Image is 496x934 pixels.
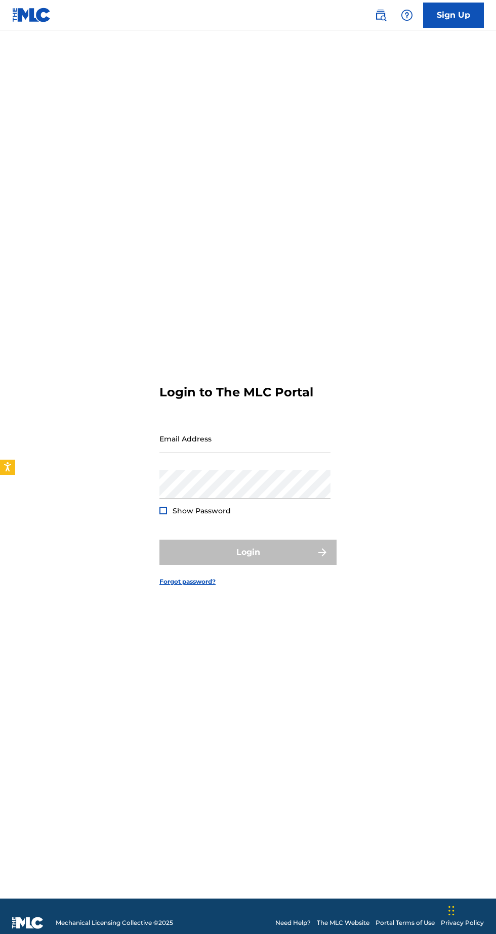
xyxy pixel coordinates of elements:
[159,385,313,400] h3: Login to The MLC Portal
[397,5,417,25] div: Help
[370,5,391,25] a: Public Search
[56,918,173,927] span: Mechanical Licensing Collective © 2025
[317,918,369,927] a: The MLC Website
[275,918,311,927] a: Need Help?
[445,885,496,934] iframe: Chat Widget
[376,918,435,927] a: Portal Terms of Use
[441,918,484,927] a: Privacy Policy
[375,9,387,21] img: search
[423,3,484,28] a: Sign Up
[12,8,51,22] img: MLC Logo
[448,896,454,926] div: Drag
[159,577,216,586] a: Forgot password?
[12,917,44,929] img: logo
[401,9,413,21] img: help
[173,506,231,515] span: Show Password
